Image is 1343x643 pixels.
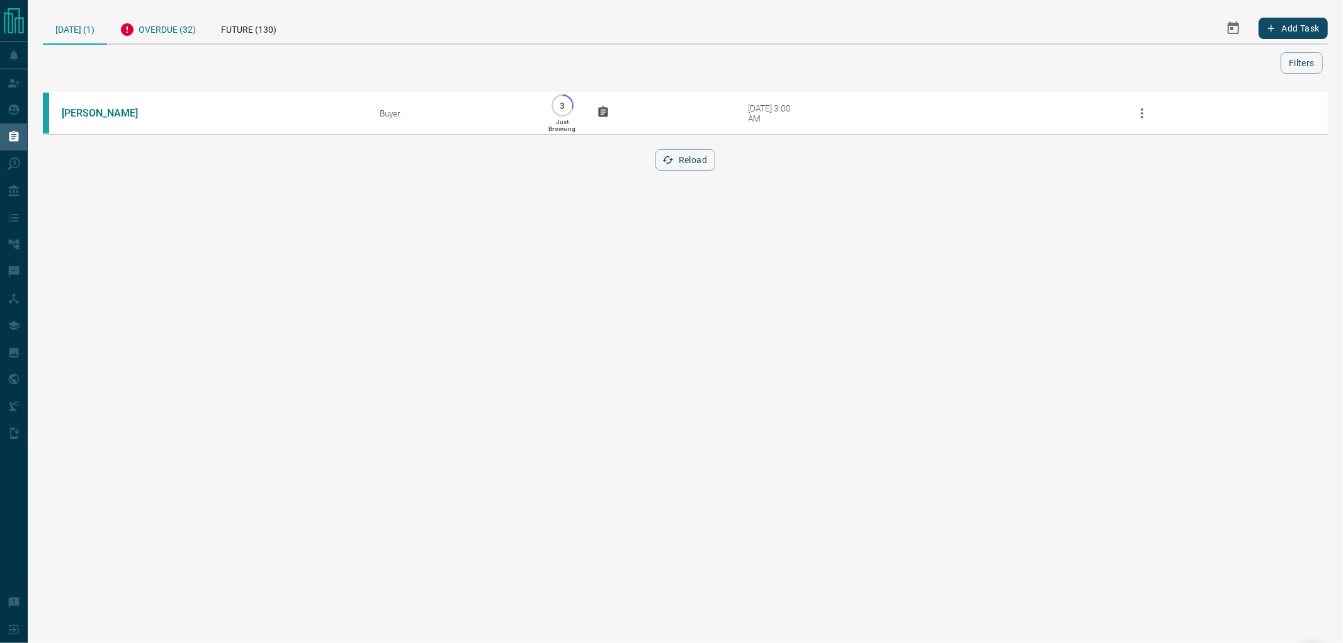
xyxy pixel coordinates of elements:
div: Future (130) [208,13,289,43]
button: Reload [655,149,715,171]
div: [DATE] (1) [43,13,107,45]
button: Select Date Range [1218,13,1249,43]
p: 3 [558,101,567,110]
div: Overdue (32) [107,13,208,43]
div: condos.ca [43,93,49,134]
p: Just Browsing [549,118,576,132]
a: [PERSON_NAME] [62,107,156,119]
div: Buyer [380,108,528,118]
button: Filters [1281,52,1323,74]
div: [DATE] 3:00 AM [748,103,802,123]
button: Add Task [1259,18,1328,39]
